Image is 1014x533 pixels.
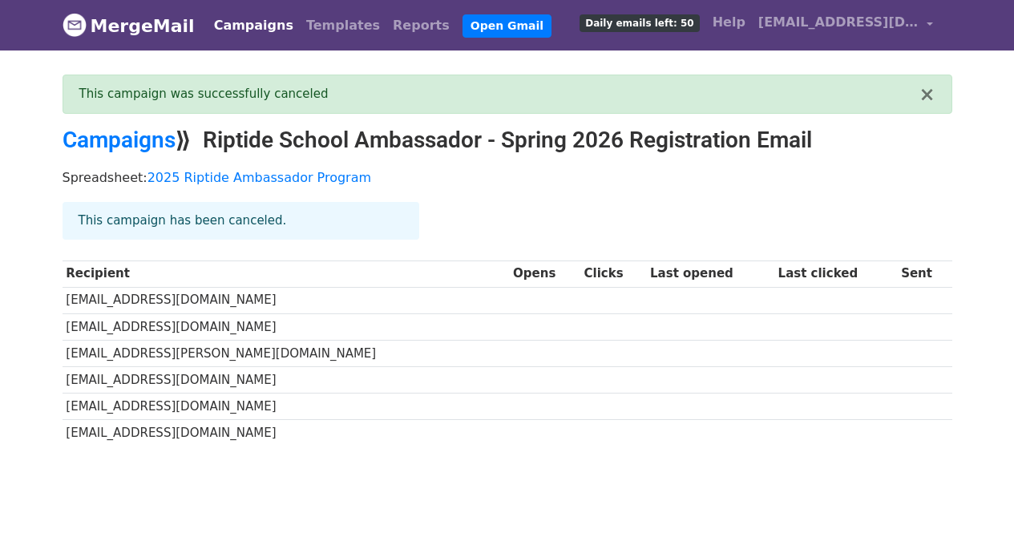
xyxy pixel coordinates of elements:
[63,287,510,313] td: [EMAIL_ADDRESS][DOMAIN_NAME]
[63,366,510,393] td: [EMAIL_ADDRESS][DOMAIN_NAME]
[79,85,919,103] div: This campaign was successfully canceled
[580,260,647,287] th: Clicks
[386,10,456,42] a: Reports
[63,169,952,186] p: Spreadsheet:
[919,85,935,104] button: ×
[63,202,419,240] div: This campaign has been canceled.
[758,13,919,32] span: [EMAIL_ADDRESS][DOMAIN_NAME]
[63,313,510,340] td: [EMAIL_ADDRESS][DOMAIN_NAME]
[706,6,752,38] a: Help
[208,10,300,42] a: Campaigns
[63,127,176,153] a: Campaigns
[63,420,510,446] td: [EMAIL_ADDRESS][DOMAIN_NAME]
[63,13,87,37] img: MergeMail logo
[573,6,705,38] a: Daily emails left: 50
[463,14,551,38] a: Open Gmail
[646,260,774,287] th: Last opened
[63,127,952,154] h2: ⟫ Riptide School Ambassador - Spring 2026 Registration Email
[63,260,510,287] th: Recipient
[300,10,386,42] a: Templates
[147,170,371,185] a: 2025 Riptide Ambassador Program
[63,394,510,420] td: [EMAIL_ADDRESS][DOMAIN_NAME]
[752,6,939,44] a: [EMAIL_ADDRESS][DOMAIN_NAME]
[63,340,510,366] td: [EMAIL_ADDRESS][PERSON_NAME][DOMAIN_NAME]
[580,14,699,32] span: Daily emails left: 50
[774,260,898,287] th: Last clicked
[63,9,195,42] a: MergeMail
[897,260,951,287] th: Sent
[509,260,580,287] th: Opens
